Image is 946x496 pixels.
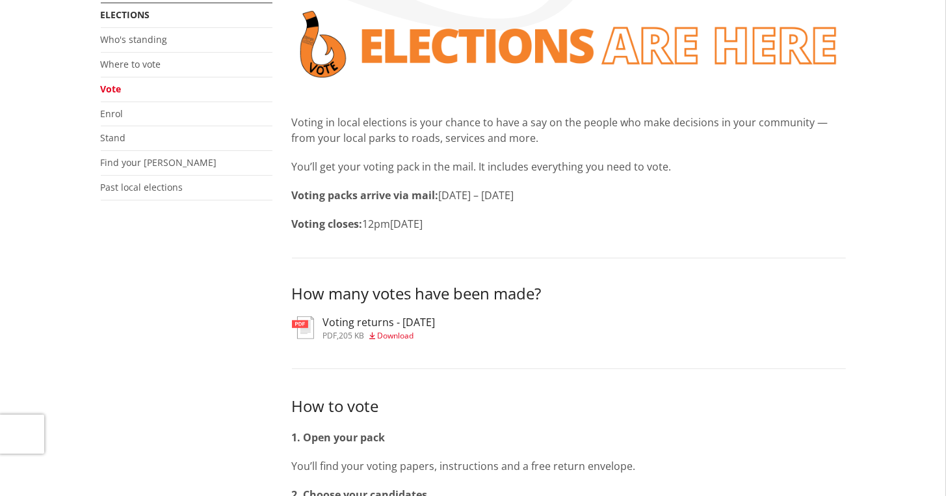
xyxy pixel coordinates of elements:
[323,332,436,340] div: ,
[101,107,124,120] a: Enrol
[292,159,846,174] p: You’ll get your voting pack in the mail. It includes everything you need to vote.
[292,430,386,445] strong: 1. Open your pack
[101,131,126,144] a: Stand
[101,33,168,46] a: Who's standing
[323,316,436,329] h3: Voting returns - [DATE]
[101,156,217,169] a: Find your [PERSON_NAME]
[101,83,122,95] a: Vote
[292,188,439,202] strong: Voting packs arrive via mail:
[292,316,314,339] img: document-pdf.svg
[292,284,846,303] h3: How many votes have been made?
[101,181,183,193] a: Past local elections
[363,217,423,231] span: 12pm[DATE]
[292,187,846,203] p: [DATE] – [DATE]
[378,330,414,341] span: Download
[292,395,846,417] h3: How to vote
[292,459,636,473] span: You’ll find your voting papers, instructions and a free return envelope.
[292,115,846,146] p: Voting in local elections is your chance to have a say on the people who make decisions in your c...
[292,217,363,231] strong: Voting closes:
[323,330,337,341] span: pdf
[339,330,365,341] span: 205 KB
[886,441,933,488] iframe: Messenger Launcher
[101,58,161,70] a: Where to vote
[292,3,846,86] img: Vote banner transparent
[101,8,150,21] a: Elections
[292,316,436,340] a: Voting returns - [DATE] pdf,205 KB Download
